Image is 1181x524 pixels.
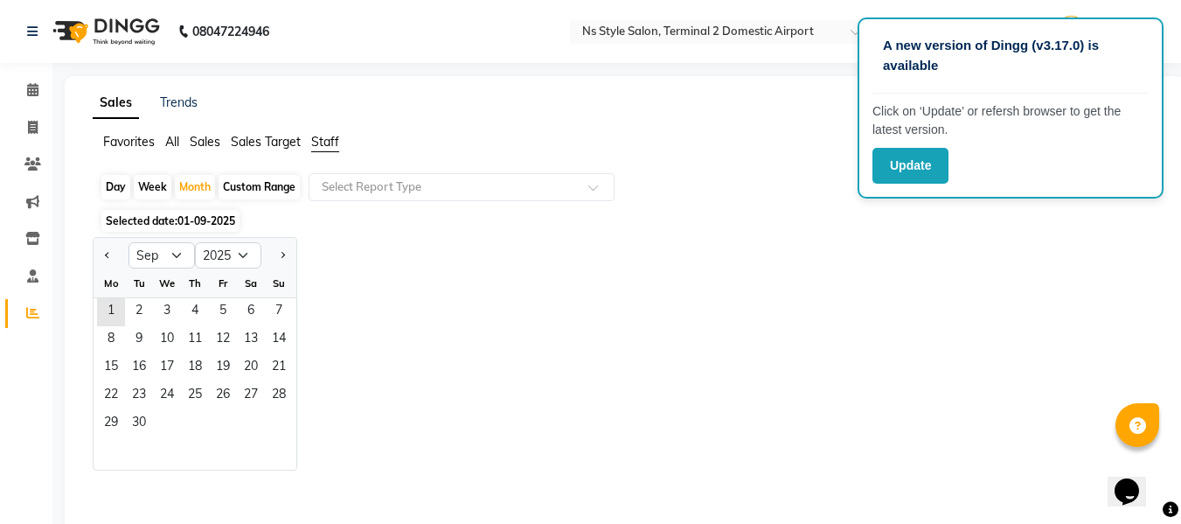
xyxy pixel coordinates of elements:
div: Tuesday, September 16, 2025 [125,354,153,382]
span: 17 [153,354,181,382]
span: 20 [237,354,265,382]
div: Week [134,175,171,199]
div: Saturday, September 13, 2025 [237,326,265,354]
span: 23 [125,382,153,410]
button: Update [872,148,948,184]
span: 19 [209,354,237,382]
span: 13 [237,326,265,354]
div: Thursday, September 25, 2025 [181,382,209,410]
div: Fr [209,269,237,297]
iframe: chat widget [1108,454,1164,507]
span: 7 [265,298,293,326]
span: 22 [97,382,125,410]
span: Sales Target [231,134,301,150]
div: Saturday, September 27, 2025 [237,382,265,410]
div: Tuesday, September 9, 2025 [125,326,153,354]
div: Friday, September 5, 2025 [209,298,237,326]
div: Monday, September 22, 2025 [97,382,125,410]
div: Friday, September 26, 2025 [209,382,237,410]
div: Sunday, September 21, 2025 [265,354,293,382]
span: 30 [125,410,153,438]
b: 08047224946 [192,7,269,56]
div: Tuesday, September 30, 2025 [125,410,153,438]
span: 16 [125,354,153,382]
span: 27 [237,382,265,410]
p: A new version of Dingg (v3.17.0) is available [883,36,1138,75]
span: 5 [209,298,237,326]
div: Wednesday, September 3, 2025 [153,298,181,326]
div: Thursday, September 11, 2025 [181,326,209,354]
div: Monday, September 8, 2025 [97,326,125,354]
span: 14 [265,326,293,354]
div: Friday, September 12, 2025 [209,326,237,354]
div: Tu [125,269,153,297]
span: 12 [209,326,237,354]
div: Mo [97,269,125,297]
span: 01-09-2025 [177,214,235,227]
span: 28 [265,382,293,410]
a: Trends [160,94,198,110]
div: Saturday, September 20, 2025 [237,354,265,382]
div: Th [181,269,209,297]
span: 2 [125,298,153,326]
div: Friday, September 19, 2025 [209,354,237,382]
span: 15 [97,354,125,382]
span: 29 [97,410,125,438]
select: Select month [129,242,195,269]
div: Wednesday, September 24, 2025 [153,382,181,410]
span: All [165,134,179,150]
span: 18 [181,354,209,382]
div: Monday, September 29, 2025 [97,410,125,438]
div: Sa [237,269,265,297]
div: Thursday, September 18, 2025 [181,354,209,382]
span: 25 [181,382,209,410]
a: Sales [93,87,139,119]
div: Sunday, September 14, 2025 [265,326,293,354]
div: Month [175,175,215,199]
span: 24 [153,382,181,410]
span: 4 [181,298,209,326]
div: Monday, September 1, 2025 [97,298,125,326]
span: 1 [97,298,125,326]
img: Manager [1056,16,1087,46]
div: Wednesday, September 10, 2025 [153,326,181,354]
span: 6 [237,298,265,326]
button: Previous month [101,241,115,269]
span: Selected date: [101,210,240,232]
span: Sales [190,134,220,150]
div: Thursday, September 4, 2025 [181,298,209,326]
div: Custom Range [219,175,300,199]
span: 26 [209,382,237,410]
div: Sunday, September 7, 2025 [265,298,293,326]
div: Monday, September 15, 2025 [97,354,125,382]
div: We [153,269,181,297]
span: 9 [125,326,153,354]
div: Wednesday, September 17, 2025 [153,354,181,382]
div: Su [265,269,293,297]
div: Saturday, September 6, 2025 [237,298,265,326]
p: Click on ‘Update’ or refersh browser to get the latest version. [872,102,1149,139]
span: 21 [265,354,293,382]
span: 8 [97,326,125,354]
span: Staff [311,134,339,150]
span: 11 [181,326,209,354]
span: 3 [153,298,181,326]
span: 10 [153,326,181,354]
span: Favorites [103,134,155,150]
div: Day [101,175,130,199]
select: Select year [195,242,261,269]
div: Tuesday, September 2, 2025 [125,298,153,326]
img: logo [45,7,164,56]
div: Tuesday, September 23, 2025 [125,382,153,410]
div: Sunday, September 28, 2025 [265,382,293,410]
button: Next month [275,241,289,269]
